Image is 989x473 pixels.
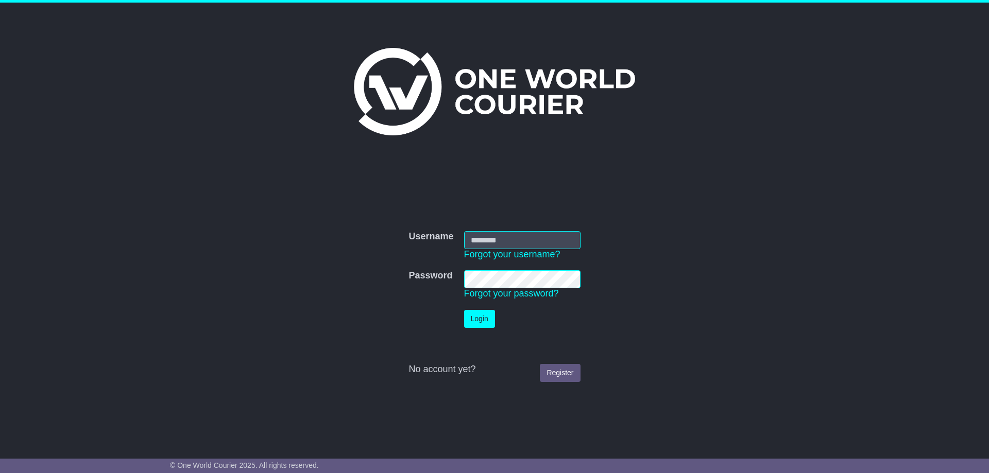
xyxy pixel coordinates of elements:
label: Password [408,270,452,282]
div: No account yet? [408,364,580,375]
img: One World [354,48,635,135]
a: Forgot your password? [464,288,559,299]
label: Username [408,231,453,242]
a: Forgot your username? [464,249,560,259]
button: Login [464,310,495,328]
a: Register [540,364,580,382]
span: © One World Courier 2025. All rights reserved. [170,461,319,469]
